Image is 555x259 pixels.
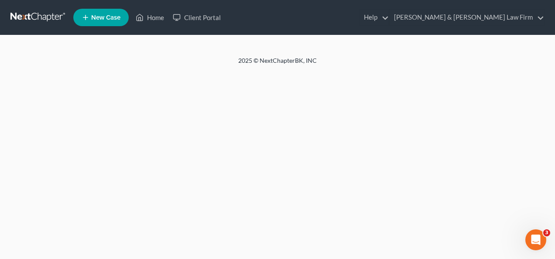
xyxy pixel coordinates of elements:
a: Client Portal [168,10,225,25]
div: 2025 © NextChapterBK, INC [29,56,526,72]
iframe: Intercom live chat [525,229,546,250]
span: 3 [543,229,550,236]
a: [PERSON_NAME] & [PERSON_NAME] Law Firm [390,10,544,25]
a: Help [360,10,389,25]
a: Home [131,10,168,25]
new-legal-case-button: New Case [73,9,129,26]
